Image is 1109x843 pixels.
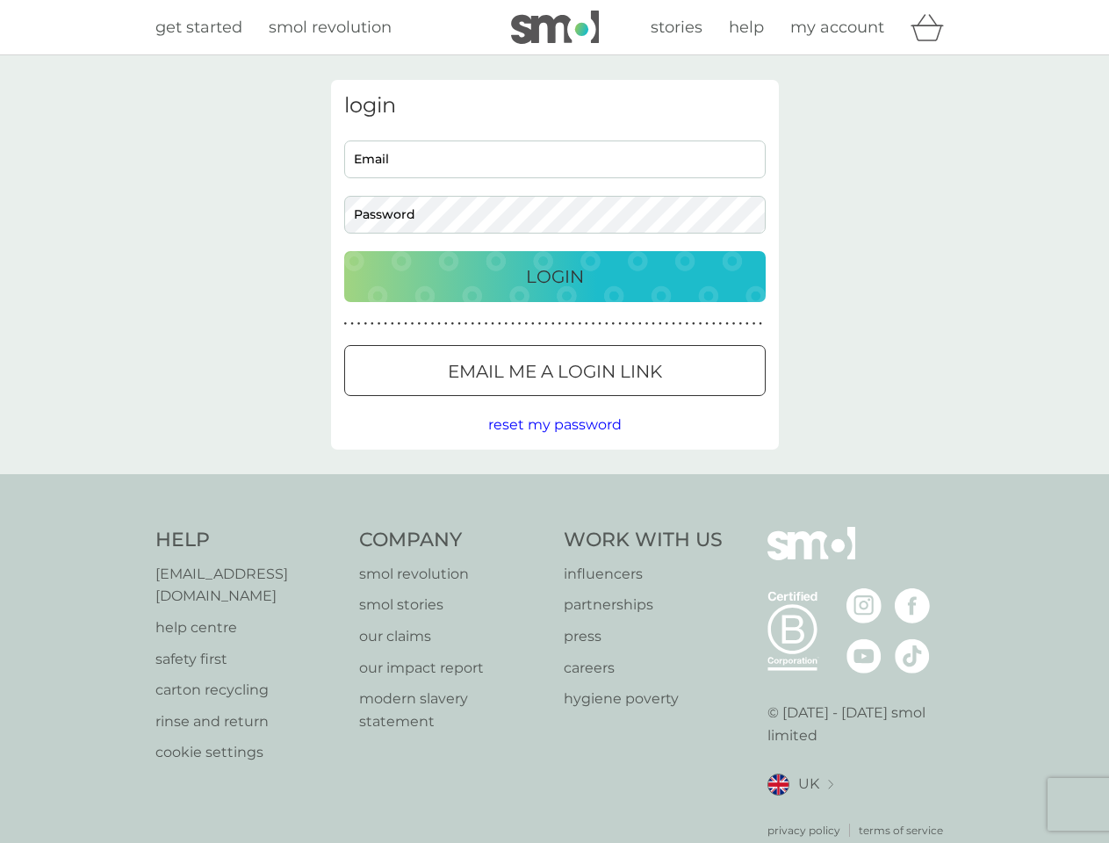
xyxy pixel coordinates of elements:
[505,320,508,328] p: ●
[491,320,494,328] p: ●
[859,822,943,839] a: terms of service
[359,657,546,680] a: our impact report
[729,15,764,40] a: help
[592,320,595,328] p: ●
[659,320,662,328] p: ●
[685,320,688,328] p: ●
[745,320,749,328] p: ●
[631,320,635,328] p: ●
[578,320,581,328] p: ●
[485,320,488,328] p: ●
[672,320,675,328] p: ●
[155,648,342,671] a: safety first
[464,320,468,328] p: ●
[344,93,766,119] h3: login
[344,320,348,328] p: ●
[417,320,421,328] p: ●
[359,563,546,586] a: smol revolution
[457,320,461,328] p: ●
[790,18,884,37] span: my account
[666,320,669,328] p: ●
[564,625,723,648] a: press
[511,320,515,328] p: ●
[364,320,367,328] p: ●
[411,320,414,328] p: ●
[645,320,649,328] p: ●
[753,320,756,328] p: ●
[558,320,562,328] p: ●
[846,588,882,623] img: visit the smol Instagram page
[431,320,435,328] p: ●
[344,345,766,396] button: Email me a login link
[679,320,682,328] p: ●
[895,638,930,674] img: visit the smol Tiktok page
[551,320,555,328] p: ●
[564,563,723,586] a: influencers
[565,320,568,328] p: ●
[719,320,723,328] p: ●
[564,688,723,710] a: hygiene poverty
[798,773,819,796] span: UK
[828,780,833,789] img: select a new location
[391,320,394,328] p: ●
[651,15,702,40] a: stories
[692,320,695,328] p: ●
[564,594,723,616] a: partnerships
[451,320,455,328] p: ●
[359,594,546,616] a: smol stories
[359,688,546,732] p: modern slavery statement
[404,320,407,328] p: ●
[895,588,930,623] img: visit the smol Facebook page
[544,320,548,328] p: ●
[155,563,342,608] a: [EMAIL_ADDRESS][DOMAIN_NAME]
[524,320,528,328] p: ●
[605,320,609,328] p: ●
[846,638,882,674] img: visit the smol Youtube page
[598,320,601,328] p: ●
[767,527,855,587] img: smol
[424,320,428,328] p: ●
[488,414,622,436] button: reset my password
[729,18,764,37] span: help
[448,357,662,385] p: Email me a login link
[911,10,954,45] div: basket
[478,320,481,328] p: ●
[155,527,342,554] h4: Help
[359,625,546,648] a: our claims
[269,18,392,37] span: smol revolution
[155,710,342,733] a: rinse and return
[498,320,501,328] p: ●
[384,320,387,328] p: ●
[444,320,448,328] p: ●
[155,616,342,639] a: help centre
[398,320,401,328] p: ●
[538,320,542,328] p: ●
[705,320,709,328] p: ●
[732,320,736,328] p: ●
[572,320,575,328] p: ●
[155,679,342,702] a: carton recycling
[371,320,374,328] p: ●
[437,320,441,328] p: ●
[738,320,742,328] p: ●
[790,15,884,40] a: my account
[511,11,599,44] img: smol
[155,741,342,764] a: cookie settings
[767,822,840,839] a: privacy policy
[531,320,535,328] p: ●
[651,18,702,37] span: stories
